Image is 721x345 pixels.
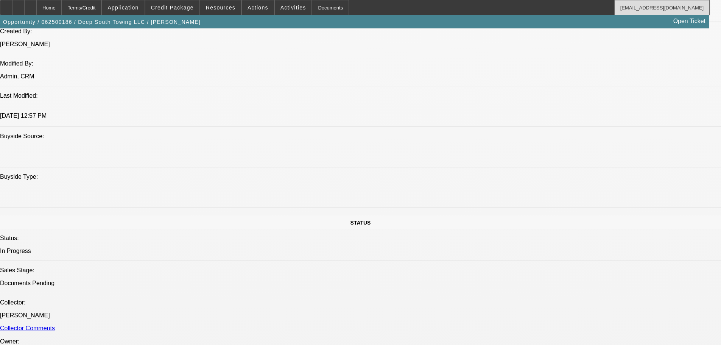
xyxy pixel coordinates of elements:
span: STATUS [350,220,371,226]
button: Activities [275,0,312,15]
button: Resources [200,0,241,15]
span: Actions [248,5,268,11]
span: Resources [206,5,235,11]
span: Credit Package [151,5,194,11]
a: Open Ticket [670,15,709,28]
span: Opportunity / 062500186 / Deep South Towing LLC / [PERSON_NAME] [3,19,201,25]
span: Activities [280,5,306,11]
button: Credit Package [145,0,199,15]
button: Actions [242,0,274,15]
button: Application [102,0,144,15]
span: Application [107,5,139,11]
